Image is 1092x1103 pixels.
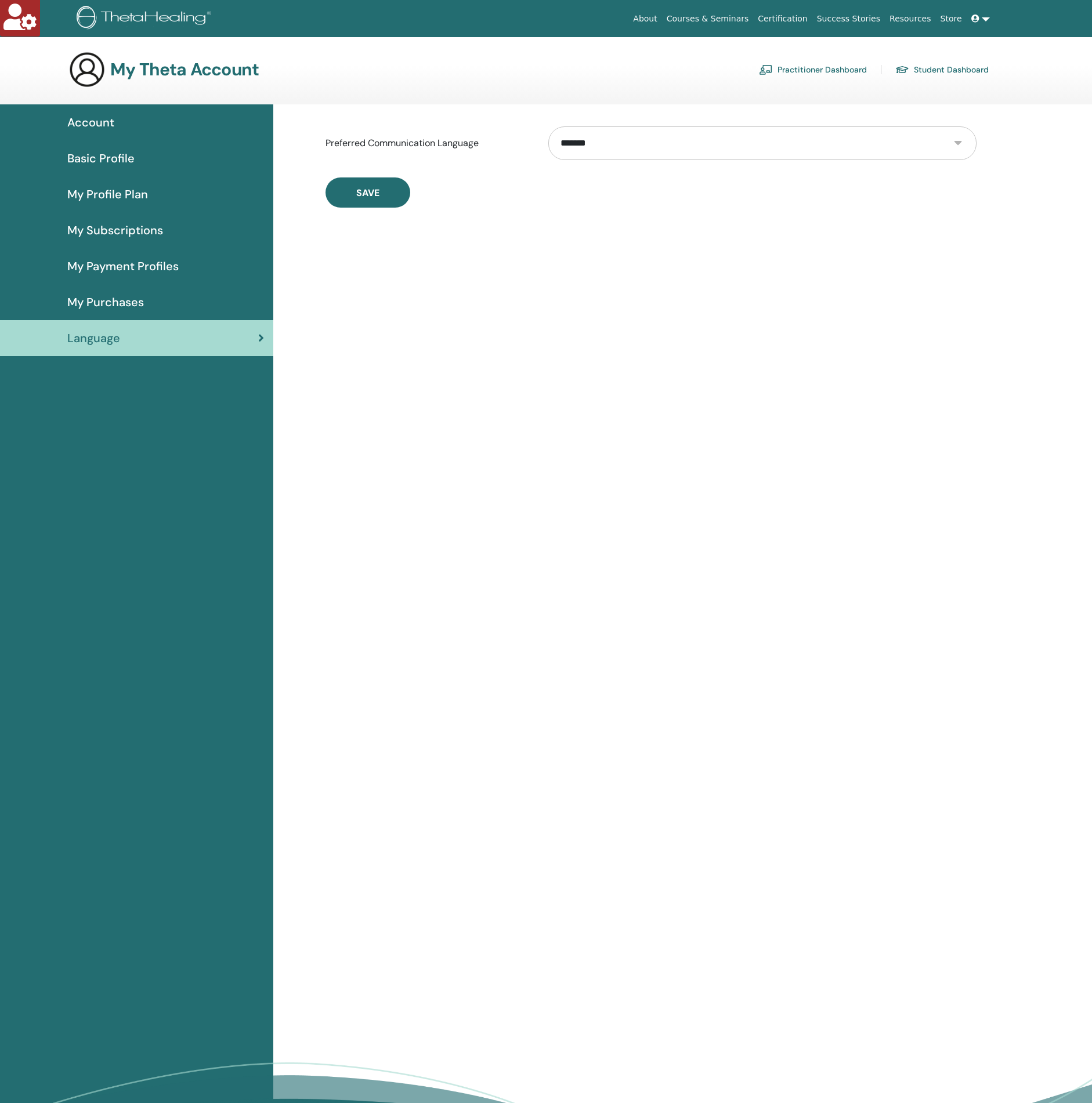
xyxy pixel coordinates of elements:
[895,65,909,75] img: graduation-cap.svg
[67,114,114,131] span: Account
[67,257,179,275] span: My Payment Profiles
[326,177,410,208] button: Save
[67,150,135,167] span: Basic Profile
[67,186,148,203] span: My Profile Plan
[317,132,540,154] label: Preferred Communication Language
[67,293,144,311] span: My Purchases
[356,187,379,199] span: Save
[812,8,885,30] a: Success Stories
[885,8,936,30] a: Resources
[67,222,163,239] span: My Subscriptions
[759,60,867,79] a: Practitioner Dashboard
[759,64,773,75] img: chalkboard-teacher.svg
[628,8,661,30] a: About
[753,8,812,30] a: Certification
[895,60,989,79] a: Student Dashboard
[68,51,106,88] img: generic-user-icon.jpg
[77,6,215,32] img: logo.png
[936,8,967,30] a: Store
[110,59,259,80] h3: My Theta Account
[662,8,754,30] a: Courses & Seminars
[67,329,120,347] span: Language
